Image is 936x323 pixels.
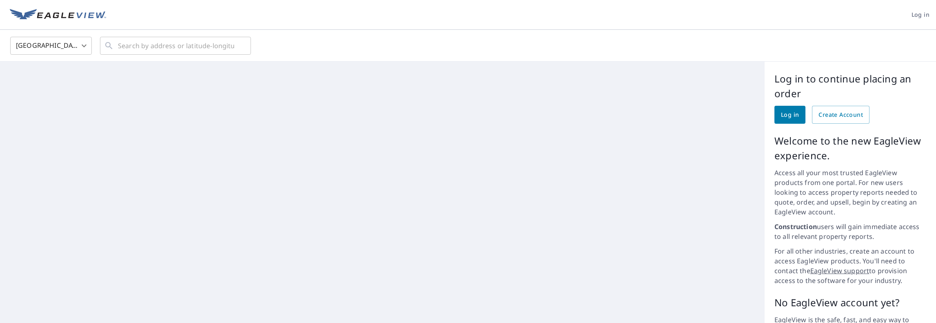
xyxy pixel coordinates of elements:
[774,71,926,101] p: Log in to continue placing an order
[812,106,869,124] a: Create Account
[810,266,869,275] a: EagleView support
[10,9,106,21] img: EV Logo
[774,168,926,217] p: Access all your most trusted EagleView products from one portal. For new users looking to access ...
[912,10,929,20] span: Log in
[774,295,926,310] p: No EagleView account yet?
[774,222,926,241] p: users will gain immediate access to all relevant property reports.
[774,222,817,231] strong: Construction
[118,34,234,57] input: Search by address or latitude-longitude
[818,110,863,120] span: Create Account
[774,134,926,163] p: Welcome to the new EagleView experience.
[10,34,92,57] div: [GEOGRAPHIC_DATA]
[774,246,926,285] p: For all other industries, create an account to access EagleView products. You'll need to contact ...
[774,106,805,124] a: Log in
[781,110,799,120] span: Log in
